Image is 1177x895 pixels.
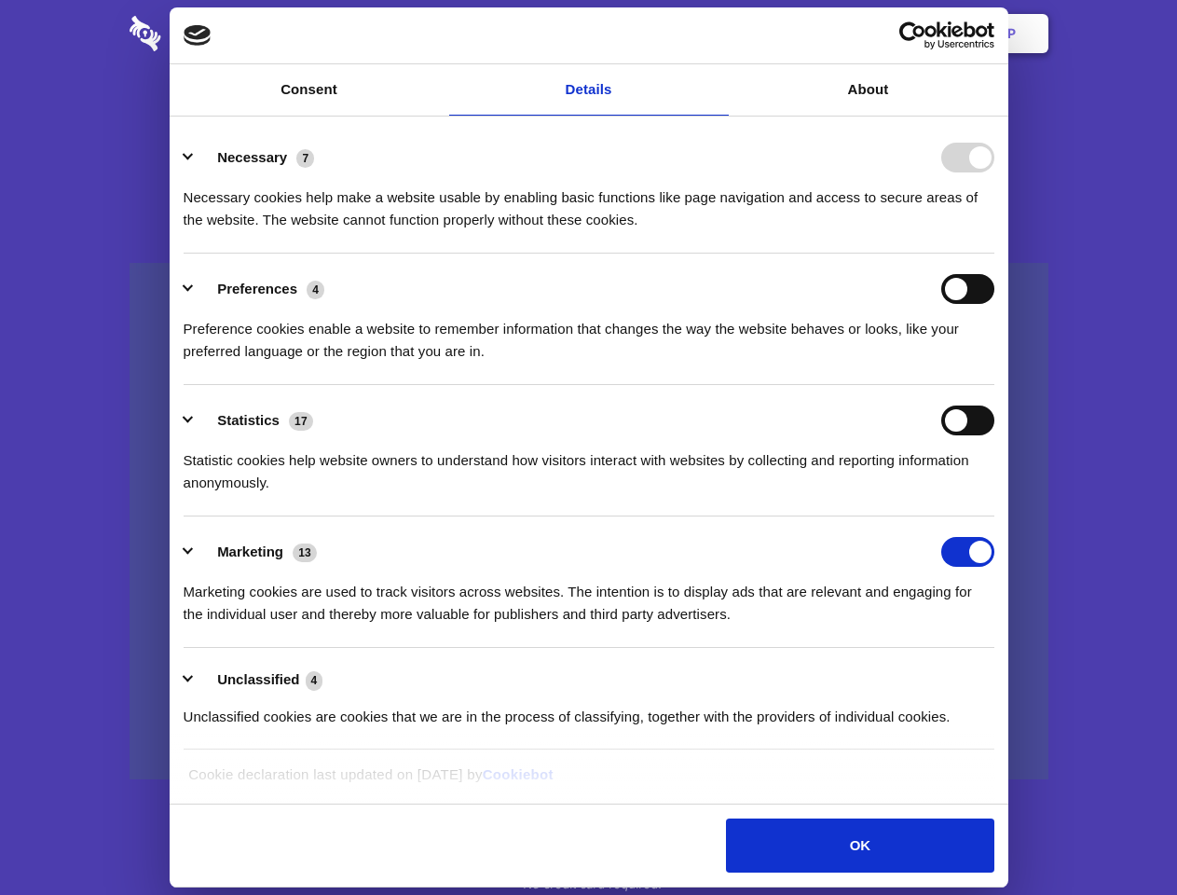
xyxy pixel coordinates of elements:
span: 4 [306,671,323,690]
label: Marketing [217,544,283,559]
button: Statistics (17) [184,406,325,435]
a: Wistia video thumbnail [130,263,1048,780]
div: Necessary cookies help make a website usable by enabling basic functions like page navigation and... [184,172,994,231]
a: Details [449,64,729,116]
label: Statistics [217,412,280,428]
label: Necessary [217,149,287,165]
a: Login [845,5,926,62]
div: Preference cookies enable a website to remember information that changes the way the website beha... [184,304,994,363]
label: Preferences [217,281,297,296]
div: Cookie declaration last updated on [DATE] by [174,764,1003,800]
h1: Eliminate Slack Data Loss. [130,84,1048,151]
a: Contact [756,5,842,62]
a: Consent [170,64,449,116]
button: OK [726,819,993,873]
a: Cookiebot [483,766,554,782]
span: 4 [307,281,324,299]
button: Preferences (4) [184,274,336,304]
button: Unclassified (4) [184,668,335,692]
h4: Auto-redaction of sensitive data, encrypted data sharing and self-destructing private chats. Shar... [130,170,1048,231]
a: About [729,64,1008,116]
span: 7 [296,149,314,168]
img: logo [184,25,212,46]
button: Marketing (13) [184,537,329,567]
span: 17 [289,412,313,431]
span: 13 [293,544,317,562]
div: Marketing cookies are used to track visitors across websites. The intention is to display ads tha... [184,567,994,626]
a: Usercentrics Cookiebot - opens in a new window [831,21,994,49]
iframe: Drift Widget Chat Controller [1084,802,1155,873]
a: Pricing [547,5,628,62]
img: logo-wordmark-white-trans-d4663122ce5f474addd5e946df7df03e33cb6a1c49d2221995e7729f52c070b2.svg [130,16,289,51]
button: Necessary (7) [184,143,326,172]
div: Unclassified cookies are cookies that we are in the process of classifying, together with the pro... [184,692,994,728]
div: Statistic cookies help website owners to understand how visitors interact with websites by collec... [184,435,994,494]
